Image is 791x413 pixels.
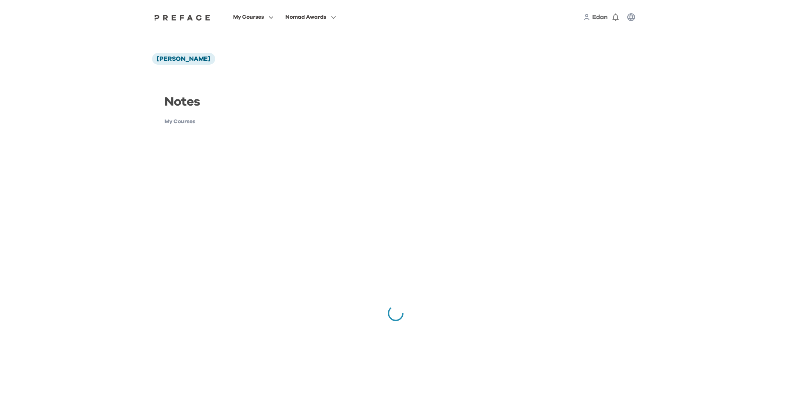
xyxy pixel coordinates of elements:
[165,118,268,126] h1: My Courses
[233,12,264,22] span: My Courses
[231,12,276,22] button: My Courses
[592,12,608,22] a: Edan
[152,14,212,20] a: Preface Logo
[157,56,211,62] span: [PERSON_NAME]
[285,12,326,22] span: Nomad Awards
[283,12,338,22] button: Nomad Awards
[592,14,608,20] span: Edan
[152,14,212,21] img: Preface Logo
[158,93,268,118] div: Notes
